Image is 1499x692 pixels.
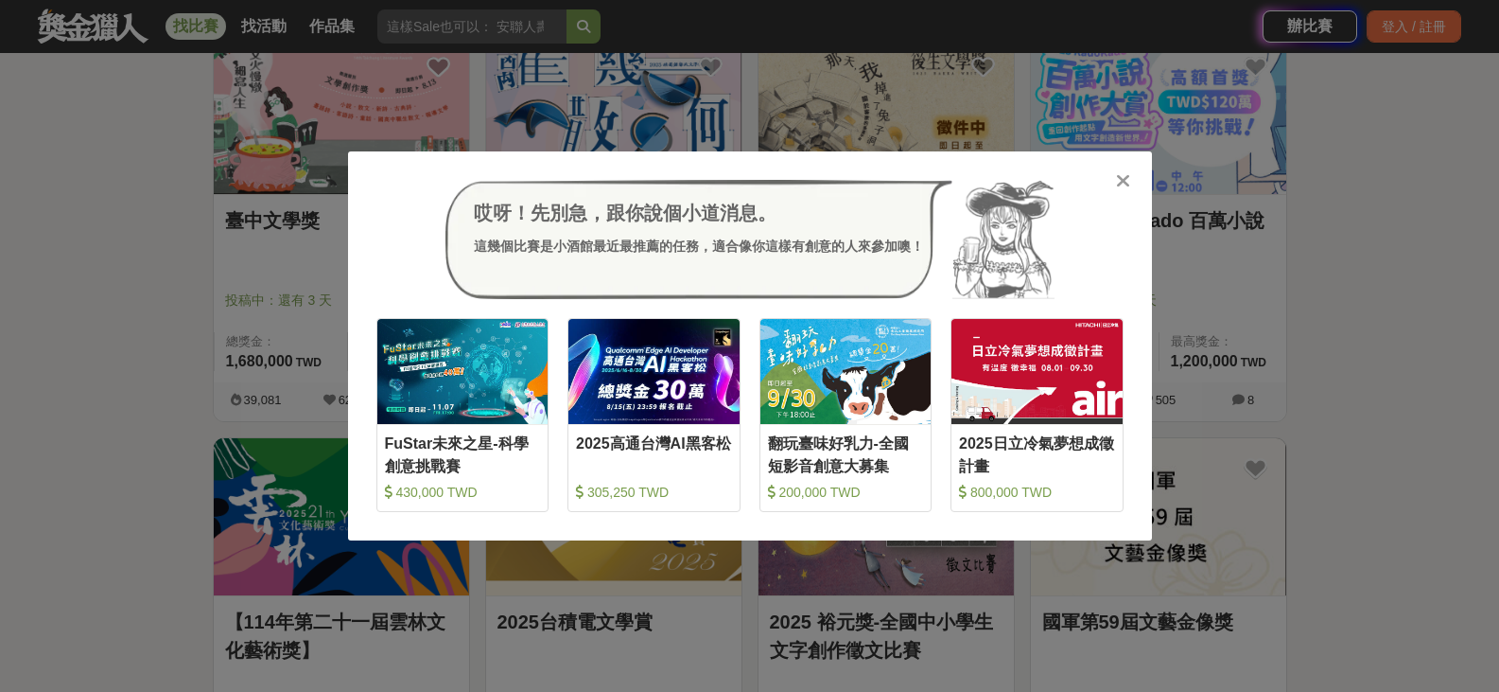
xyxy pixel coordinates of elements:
div: 翻玩臺味好乳力-全國短影音創意大募集 [768,433,924,475]
div: 2025日立冷氣夢想成徵計畫 [959,433,1115,475]
div: 2025高通台灣AI黑客松 [576,433,732,475]
a: Cover ImageFuStar未來之星-科學創意挑戰賽 430,000 TWD [376,318,549,512]
a: Cover Image2025日立冷氣夢想成徵計畫 800,000 TWD [950,318,1124,512]
div: 430,000 TWD [385,483,541,502]
div: 哎呀！先別急，跟你說個小道消息。 [474,199,924,227]
div: 800,000 TWD [959,483,1115,502]
img: Cover Image [568,319,740,424]
img: Cover Image [760,319,932,424]
a: Cover Image2025高通台灣AI黑客松 305,250 TWD [567,318,741,512]
div: 200,000 TWD [768,483,924,502]
img: Cover Image [951,319,1123,424]
div: 這幾個比賽是小酒館最近最推薦的任務，適合像你這樣有創意的人來參加噢！ [474,237,924,257]
div: 305,250 TWD [576,483,732,502]
img: Avatar [952,180,1055,299]
div: FuStar未來之星-科學創意挑戰賽 [385,433,541,475]
img: Cover Image [377,319,549,424]
a: Cover Image翻玩臺味好乳力-全國短影音創意大募集 200,000 TWD [759,318,933,512]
